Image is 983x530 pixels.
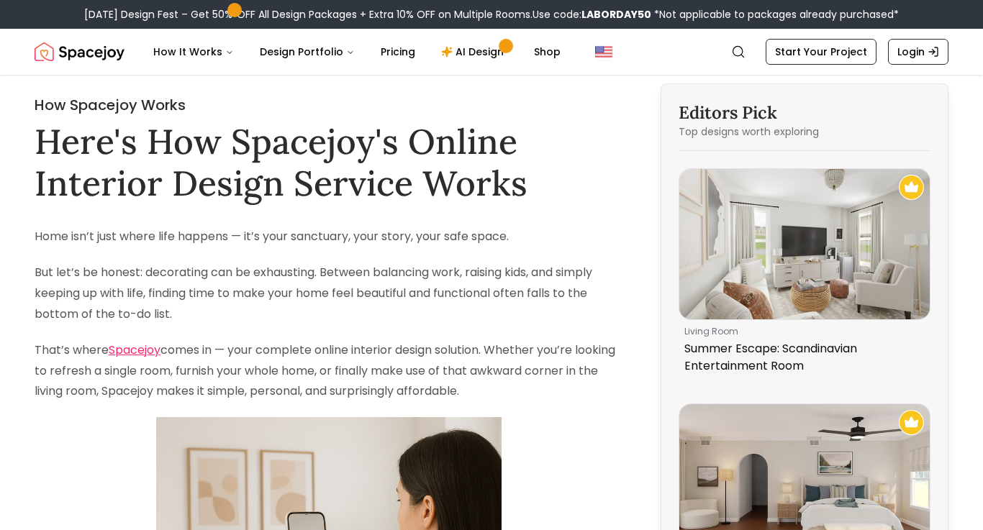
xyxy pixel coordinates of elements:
[651,7,899,22] span: *Not applicable to packages already purchased*
[899,175,924,200] img: Recommended Spacejoy Design - Summer Escape: Scandinavian Entertainment Room
[142,37,245,66] button: How It Works
[35,121,623,204] h1: Here's How Spacejoy's Online Interior Design Service Works
[899,410,924,435] img: Recommended Spacejoy Design - Bedroom Design: Coastal Elegance with Neutral Tones
[430,37,520,66] a: AI Design
[679,168,930,380] a: Summer Escape: Scandinavian Entertainment RoomRecommended Spacejoy Design - Summer Escape: Scandi...
[679,169,930,319] img: Summer Escape: Scandinavian Entertainment Room
[142,37,572,66] nav: Main
[84,7,899,22] div: [DATE] Design Fest – Get 50% OFF All Design Packages + Extra 10% OFF on Multiple Rooms.
[35,37,124,66] img: Spacejoy Logo
[595,43,612,60] img: United States
[35,95,623,115] h2: How Spacejoy Works
[888,39,948,65] a: Login
[766,39,876,65] a: Start Your Project
[35,29,948,75] nav: Global
[581,7,651,22] b: LABORDAY50
[679,101,930,124] h3: Editors Pick
[35,227,623,247] p: Home isn’t just where life happens — it’s your sanctuary, your story, your safe space.
[35,262,623,324] p: But let’s be honest: decorating can be exhausting. Between balancing work, raising kids, and simp...
[248,37,366,66] button: Design Portfolio
[35,340,623,402] p: That’s where comes in — your complete online interior design solution. Whether you’re looking to ...
[369,37,427,66] a: Pricing
[684,326,919,337] p: living room
[679,124,930,139] p: Top designs worth exploring
[684,340,919,375] p: Summer Escape: Scandinavian Entertainment Room
[35,37,124,66] a: Spacejoy
[522,37,572,66] a: Shop
[533,7,651,22] span: Use code:
[109,342,160,358] a: Spacejoy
